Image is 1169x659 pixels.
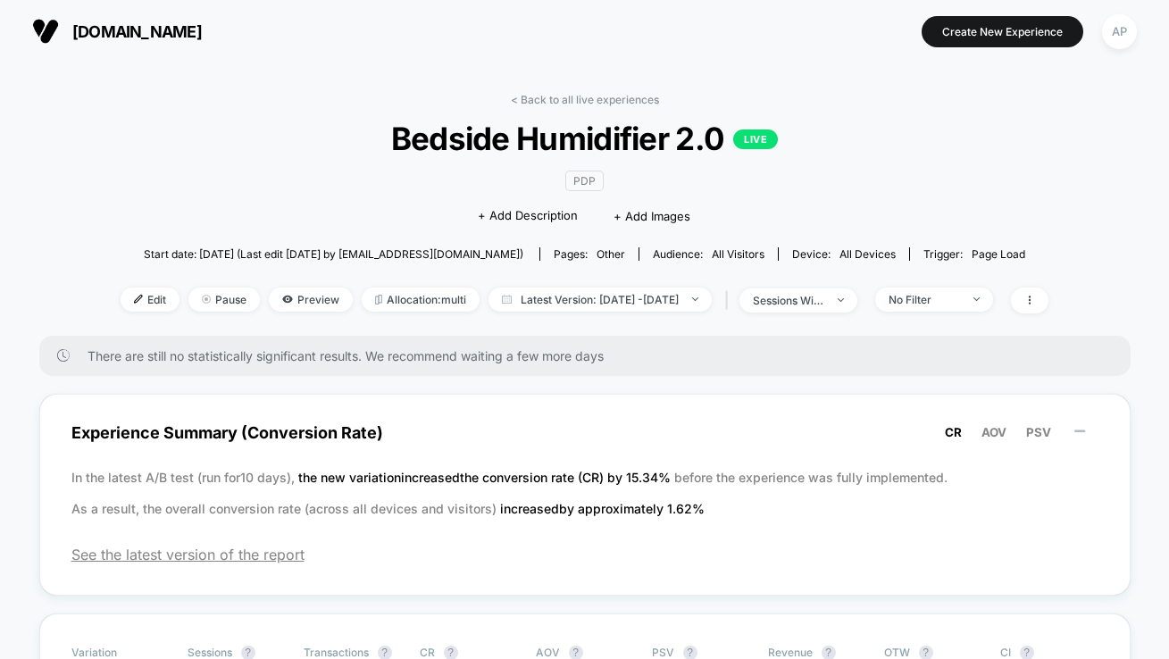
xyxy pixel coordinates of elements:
a: < Back to all live experiences [511,93,659,106]
button: PSV [1021,424,1056,440]
span: AOV [981,425,1006,439]
button: Create New Experience [922,16,1083,47]
span: Pause [188,288,260,312]
img: end [202,295,211,304]
div: Trigger: [923,247,1025,261]
div: sessions with impression [753,294,824,307]
p: In the latest A/B test (run for 10 days), before the experience was fully implemented. As a resul... [71,462,1098,524]
span: other [597,247,625,261]
button: AP [1097,13,1142,50]
img: edit [134,295,143,304]
button: [DOMAIN_NAME] [27,17,207,46]
span: all devices [839,247,896,261]
span: Preview [269,288,353,312]
span: Page Load [972,247,1025,261]
span: Edit [121,288,180,312]
img: end [973,297,980,301]
span: PSV [652,646,674,659]
img: Visually logo [32,18,59,45]
div: AP [1102,14,1137,49]
p: LIVE [733,129,778,149]
span: Start date: [DATE] (Last edit [DATE] by [EMAIL_ADDRESS][DOMAIN_NAME]) [144,247,523,261]
span: the new variation increased the conversion rate (CR) by 15.34 % [298,470,674,485]
span: Transactions [304,646,369,659]
span: AOV [536,646,560,659]
span: See the latest version of the report [71,546,1098,563]
span: [DOMAIN_NAME] [72,22,202,41]
span: Allocation: multi [362,288,480,312]
div: Audience: [653,247,764,261]
span: CR [420,646,435,659]
span: Sessions [188,646,232,659]
span: Latest Version: [DATE] - [DATE] [488,288,712,312]
div: Pages: [554,247,625,261]
span: Revenue [768,646,813,659]
button: CR [939,424,967,440]
span: There are still no statistically significant results. We recommend waiting a few more days [88,348,1095,363]
img: end [838,298,844,302]
img: calendar [502,295,512,304]
span: PSV [1026,425,1051,439]
span: | [721,288,739,313]
span: Experience Summary (Conversion Rate) [71,413,1098,453]
span: Bedside Humidifier 2.0 [167,120,1002,157]
span: PDP [565,171,604,191]
span: + Add Description [478,207,578,225]
span: CR [945,425,962,439]
div: No Filter [889,293,960,306]
span: All Visitors [712,247,764,261]
span: Device: [778,247,909,261]
span: + Add Images [614,209,690,223]
button: AOV [976,424,1012,440]
span: increased by approximately 1.62 % [500,501,705,516]
img: rebalance [375,295,382,304]
img: end [692,297,698,301]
